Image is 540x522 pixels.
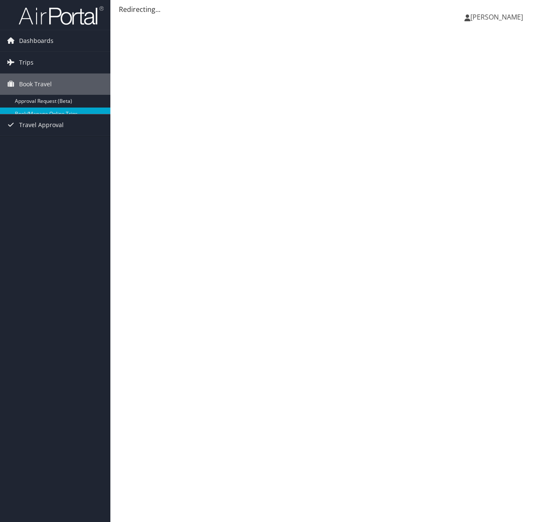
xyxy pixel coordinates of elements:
div: Redirecting... [119,4,532,14]
span: Book Travel [19,74,52,95]
span: Dashboards [19,30,53,51]
span: Travel Approval [19,114,64,136]
span: [PERSON_NAME] [470,12,523,22]
span: Trips [19,52,34,73]
a: [PERSON_NAME] [464,4,532,30]
img: airportal-logo.png [19,6,104,26]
